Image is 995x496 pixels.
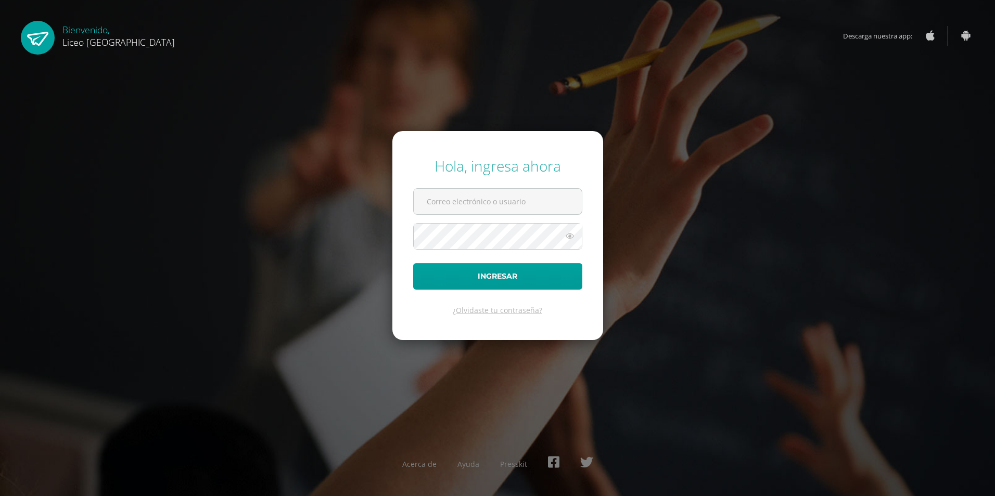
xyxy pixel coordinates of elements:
[62,36,175,48] span: Liceo [GEOGRAPHIC_DATA]
[62,21,175,48] div: Bienvenido,
[453,305,542,315] a: ¿Olvidaste tu contraseña?
[457,459,479,469] a: Ayuda
[402,459,437,469] a: Acerca de
[413,156,582,176] div: Hola, ingresa ahora
[500,459,527,469] a: Presskit
[843,26,923,46] span: Descarga nuestra app:
[413,263,582,290] button: Ingresar
[414,189,582,214] input: Correo electrónico o usuario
